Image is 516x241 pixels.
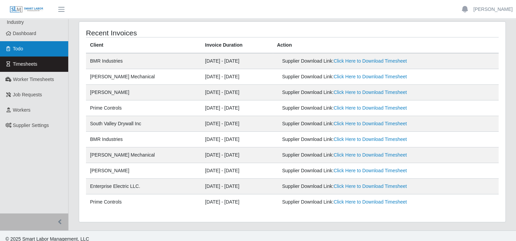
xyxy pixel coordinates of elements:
td: [PERSON_NAME] Mechanical [86,147,201,163]
th: Invoice Duration [201,37,273,53]
div: Supplier Download Link: [282,73,417,80]
td: [DATE] - [DATE] [201,147,273,163]
td: Prime Controls [86,100,201,116]
span: Industry [7,19,24,25]
a: [PERSON_NAME] [473,6,513,13]
td: [PERSON_NAME] [86,163,201,179]
img: SLM Logo [10,6,44,13]
span: Job Requests [13,92,42,97]
td: [PERSON_NAME] [86,85,201,100]
td: [DATE] - [DATE] [201,179,273,194]
span: Todo [13,46,23,51]
td: [DATE] - [DATE] [201,194,273,210]
td: [DATE] - [DATE] [201,132,273,147]
td: Enterprise Electric LLC. [86,179,201,194]
div: Supplier Download Link: [282,183,417,190]
a: Click Here to Download Timesheet [334,58,407,64]
th: Action [273,37,499,53]
span: Supplier Settings [13,123,49,128]
span: Dashboard [13,31,36,36]
td: Prime Controls [86,194,201,210]
td: [DATE] - [DATE] [201,163,273,179]
div: Supplier Download Link: [282,167,417,174]
td: BMR Industries [86,132,201,147]
td: South Valley Drywall Inc [86,116,201,132]
td: [PERSON_NAME] Mechanical [86,69,201,85]
span: Timesheets [13,61,38,67]
span: Workers [13,107,31,113]
a: Click Here to Download Timesheet [334,199,407,205]
div: Supplier Download Link: [282,120,417,127]
a: Click Here to Download Timesheet [334,152,407,158]
a: Click Here to Download Timesheet [334,136,407,142]
div: Supplier Download Link: [282,151,417,159]
h4: Recent Invoices [86,29,252,37]
a: Click Here to Download Timesheet [334,105,407,111]
td: [DATE] - [DATE] [201,116,273,132]
td: BMR Industries [86,53,201,69]
div: Supplier Download Link: [282,136,417,143]
div: Supplier Download Link: [282,198,417,206]
a: Click Here to Download Timesheet [334,121,407,126]
td: [DATE] - [DATE] [201,53,273,69]
td: [DATE] - [DATE] [201,100,273,116]
span: Worker Timesheets [13,77,54,82]
th: Client [86,37,201,53]
td: [DATE] - [DATE] [201,85,273,100]
div: Supplier Download Link: [282,89,417,96]
a: Click Here to Download Timesheet [334,183,407,189]
a: Click Here to Download Timesheet [334,168,407,173]
div: Supplier Download Link: [282,58,417,65]
div: Supplier Download Link: [282,105,417,112]
a: Click Here to Download Timesheet [334,90,407,95]
td: [DATE] - [DATE] [201,69,273,85]
a: Click Here to Download Timesheet [334,74,407,79]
